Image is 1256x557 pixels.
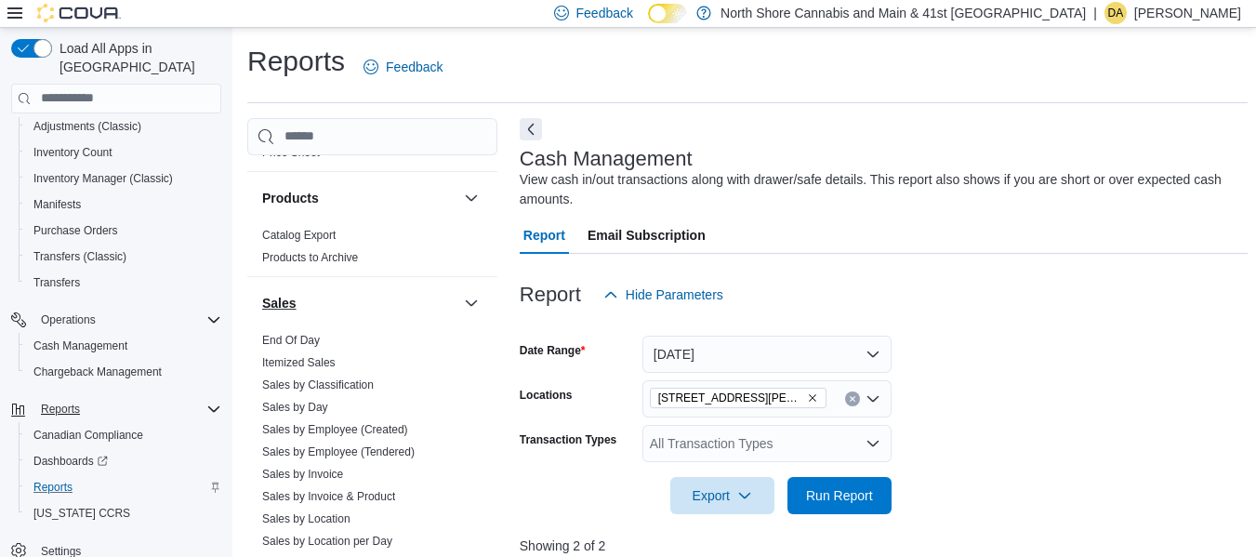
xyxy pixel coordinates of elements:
div: Dexter Anderson [1104,2,1127,24]
label: Date Range [520,343,586,358]
label: Transaction Types [520,432,616,447]
button: Purchase Orders [19,218,229,244]
button: Adjustments (Classic) [19,113,229,139]
h3: Products [262,189,319,207]
span: Reports [33,480,73,495]
a: Sales by Invoice [262,468,343,481]
span: Transfers [26,272,221,294]
span: Email Subscription [588,217,706,254]
h3: Report [520,284,581,306]
span: Sales by Invoice & Product [262,489,395,504]
span: Sales by Employee (Created) [262,422,408,437]
button: Hide Parameters [596,276,731,313]
a: Products to Archive [262,251,358,264]
span: Feedback [386,58,443,76]
button: Operations [4,307,229,333]
span: Feedback [576,4,633,22]
a: Sales by Employee (Tendered) [262,445,415,458]
span: Washington CCRS [26,502,221,524]
p: North Shore Cannabis and Main & 41st [GEOGRAPHIC_DATA] [721,2,1086,24]
span: Dashboards [26,450,221,472]
button: Export [670,477,774,514]
span: Reports [33,398,221,420]
span: DA [1108,2,1124,24]
span: Adjustments (Classic) [33,119,141,134]
button: Products [460,187,483,209]
a: Inventory Manager (Classic) [26,167,180,190]
span: Products to Archive [262,250,358,265]
div: Products [247,224,497,276]
button: Reports [4,396,229,422]
a: Purchase Orders [26,219,126,242]
span: Transfers (Classic) [33,249,126,264]
span: End Of Day [262,333,320,348]
span: Reports [41,402,80,417]
span: Load All Apps in [GEOGRAPHIC_DATA] [52,39,221,76]
a: Transfers (Classic) [26,245,134,268]
span: Operations [41,312,96,327]
span: Chargeback Management [26,361,221,383]
a: Chargeback Management [26,361,169,383]
button: Manifests [19,192,229,218]
span: Dashboards [33,454,108,469]
span: Run Report [806,486,873,505]
div: Pricing [247,141,497,171]
a: [US_STATE] CCRS [26,502,138,524]
a: Dashboards [26,450,115,472]
span: Cash Management [26,335,221,357]
a: Canadian Compliance [26,424,151,446]
span: Cash Management [33,338,127,353]
button: Open list of options [866,436,880,451]
span: Transfers [33,275,80,290]
span: Inventory Count [26,141,221,164]
button: Operations [33,309,103,331]
span: Purchase Orders [33,223,118,238]
span: Inventory Manager (Classic) [33,171,173,186]
a: Feedback [356,48,450,86]
button: Transfers [19,270,229,296]
button: Inventory Manager (Classic) [19,166,229,192]
span: Sales by Location per Day [262,534,392,549]
a: Catalog Export [262,229,336,242]
h3: Cash Management [520,148,693,170]
a: Dashboards [19,448,229,474]
h3: Sales [262,294,297,312]
a: Sales by Invoice & Product [262,490,395,503]
a: Itemized Sales [262,356,336,369]
button: Cash Management [19,333,229,359]
a: Adjustments (Classic) [26,115,149,138]
a: Inventory Count [26,141,120,164]
a: Sales by Employee (Created) [262,423,408,436]
a: Sales by Day [262,401,328,414]
span: Canadian Compliance [26,424,221,446]
a: Transfers [26,272,87,294]
span: Inventory Count [33,145,112,160]
button: Reports [33,398,87,420]
button: Sales [460,292,483,314]
a: Price Sheet [262,146,320,159]
button: Run Report [787,477,892,514]
span: Chargeback Management [33,365,162,379]
span: [STREET_ADDRESS][PERSON_NAME] [658,389,803,407]
span: Dark Mode [648,23,649,24]
a: Cash Management [26,335,135,357]
span: Reports [26,476,221,498]
button: Products [262,189,456,207]
span: Report [523,217,565,254]
a: Manifests [26,193,88,216]
span: Manifests [33,197,81,212]
span: Adjustments (Classic) [26,115,221,138]
p: | [1093,2,1097,24]
input: Dark Mode [648,4,687,23]
span: Hide Parameters [626,285,723,304]
span: Itemized Sales [262,355,336,370]
button: Open list of options [866,391,880,406]
img: Cova [37,4,121,22]
div: View cash in/out transactions along with drawer/safe details. This report also shows if you are s... [520,170,1238,209]
a: Sales by Classification [262,378,374,391]
span: Sales by Classification [262,378,374,392]
button: Remove 1520 Barrow St. from selection in this group [807,392,818,404]
span: Sales by Employee (Tendered) [262,444,415,459]
button: [DATE] [642,336,892,373]
span: Canadian Compliance [33,428,143,443]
